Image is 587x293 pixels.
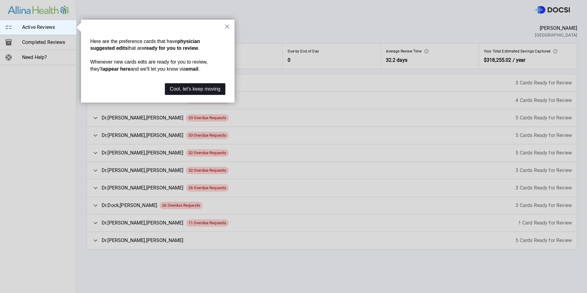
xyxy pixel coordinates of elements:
span: Active Reviews [22,24,72,31]
strong: physician suggested edits [90,39,201,51]
span: . [198,45,199,51]
span: Whenever new cards edts are ready for you to review, they'll [90,59,209,71]
span: and we'll let you know via [130,66,186,72]
button: Cool, let's keep moving [165,83,225,95]
strong: appear here [103,66,130,72]
button: Close [224,21,230,31]
strong: ready for you to review [144,45,198,51]
span: . [198,66,200,72]
span: that are [128,45,144,51]
strong: email [186,66,198,72]
span: Here are the preference cards that have [90,39,177,44]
